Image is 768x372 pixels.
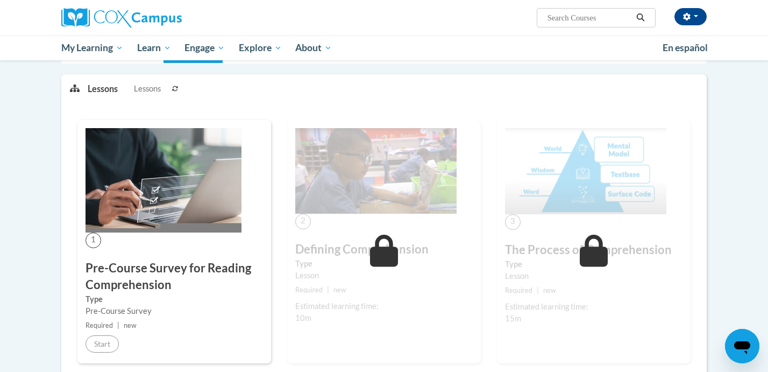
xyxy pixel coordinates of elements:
[61,8,266,27] a: Cox Campus
[295,270,473,282] div: Lesson
[117,321,119,329] span: |
[86,293,263,305] label: Type
[505,314,521,323] span: 15m
[61,41,123,54] span: My Learning
[86,321,113,329] span: Required
[543,286,556,294] span: new
[674,8,707,25] button: Account Settings
[295,241,473,258] h3: Defining Comprehension
[86,305,263,317] div: Pre-Course Survey
[505,301,682,313] div: Estimated learning time:
[505,128,666,214] img: Course Image
[61,8,182,27] img: Cox Campus
[86,335,119,353] button: Start
[124,321,137,329] span: new
[505,270,682,282] div: Lesson
[546,11,632,24] input: Search Courses
[632,11,649,24] button: Search
[88,83,118,95] p: Lessons
[295,300,473,312] div: Estimated learning time:
[86,233,101,248] span: 1
[505,242,682,258] h3: The Process of Comprehension
[289,36,339,60] a: About
[725,329,759,363] iframe: Button to launch messaging window
[295,128,457,214] img: Course Image
[505,258,682,270] label: Type
[295,214,311,229] span: 2
[54,36,130,60] a: My Learning
[137,41,171,54] span: Learn
[505,286,532,294] span: Required
[295,41,332,54] span: About
[663,42,708,53] span: En español
[86,260,263,293] h3: Pre-Course Survey for Reading Comprehension
[505,214,521,230] span: 3
[327,286,329,294] span: |
[177,36,232,60] a: Engage
[537,286,539,294] span: |
[134,83,161,95] span: Lessons
[333,286,346,294] span: new
[295,286,323,294] span: Required
[86,128,241,233] img: Course Image
[295,258,473,270] label: Type
[184,41,225,54] span: Engage
[656,37,715,59] a: En español
[130,36,178,60] a: Learn
[239,41,282,54] span: Explore
[45,36,723,60] div: Main menu
[232,36,289,60] a: Explore
[295,313,311,322] span: 10m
